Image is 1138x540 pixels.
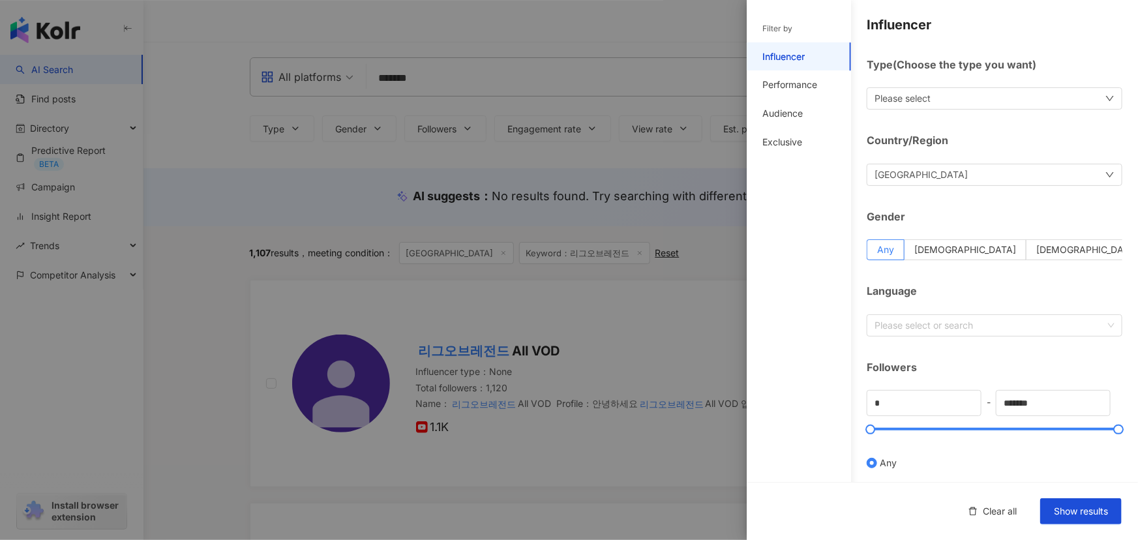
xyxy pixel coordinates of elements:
div: Audience [762,107,803,120]
div: Filter by [762,23,792,35]
h4: Influencer [867,16,1122,34]
div: Performance [762,78,817,91]
div: Country/Region [867,133,1122,147]
span: Clear all [983,506,1017,517]
span: Any [880,456,897,470]
button: Clear all [955,498,1030,524]
span: - [981,395,996,410]
div: [GEOGRAPHIC_DATA] [875,168,968,182]
div: Influencer [762,50,805,63]
button: Show results [1040,498,1122,524]
div: Gender [867,209,1122,224]
div: Type ( Choose the type you want ) [867,57,1122,72]
span: [DEMOGRAPHIC_DATA] [1036,244,1138,255]
span: delete [968,507,978,516]
div: Exclusive [762,136,802,149]
div: Please select [875,91,931,106]
div: Followers [867,360,1122,374]
span: down [1105,170,1115,179]
span: down [1105,94,1115,103]
div: Language [867,284,1122,298]
span: Any [877,244,894,255]
span: Show results [1054,506,1108,517]
span: [DEMOGRAPHIC_DATA] [914,244,1016,255]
